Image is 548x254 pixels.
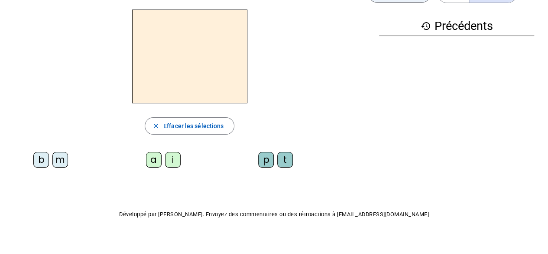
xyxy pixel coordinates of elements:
span: Effacer les sélections [163,121,224,131]
div: p [258,152,274,168]
div: b [33,152,49,168]
mat-icon: history [421,21,431,31]
mat-icon: close [152,122,160,130]
p: Développé par [PERSON_NAME]. Envoyez des commentaires ou des rétroactions à [EMAIL_ADDRESS][DOMAI... [7,209,541,220]
h3: Précédents [379,16,534,36]
div: t [277,152,293,168]
div: m [52,152,68,168]
button: Effacer les sélections [145,117,234,135]
div: a [146,152,162,168]
div: i [165,152,181,168]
